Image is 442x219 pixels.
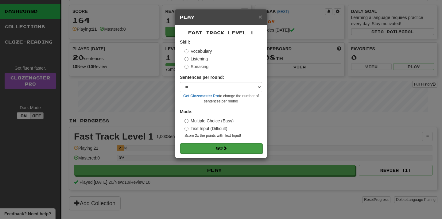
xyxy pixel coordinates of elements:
[258,13,262,20] button: Close
[184,125,227,132] label: Text Input (Difficult)
[180,74,224,80] label: Sentences per round:
[184,48,212,54] label: Vocabulary
[180,94,262,104] small: to change the number of sentences per round!
[184,118,234,124] label: Multiple Choice (Easy)
[184,57,188,61] input: Listening
[180,14,262,20] h5: Play
[258,13,262,20] span: ×
[184,63,208,70] label: Speaking
[180,40,190,44] strong: Skill:
[183,94,219,98] a: Get Clozemaster Pro
[184,56,208,62] label: Listening
[184,65,188,69] input: Speaking
[180,143,262,154] button: Go
[188,30,254,35] span: Fast Track Level 1
[184,133,262,138] small: Score 2x the points with Text Input !
[184,127,188,131] input: Text Input (Difficult)
[184,49,188,53] input: Vocabulary
[184,119,188,123] input: Multiple Choice (Easy)
[180,109,192,114] strong: Mode:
